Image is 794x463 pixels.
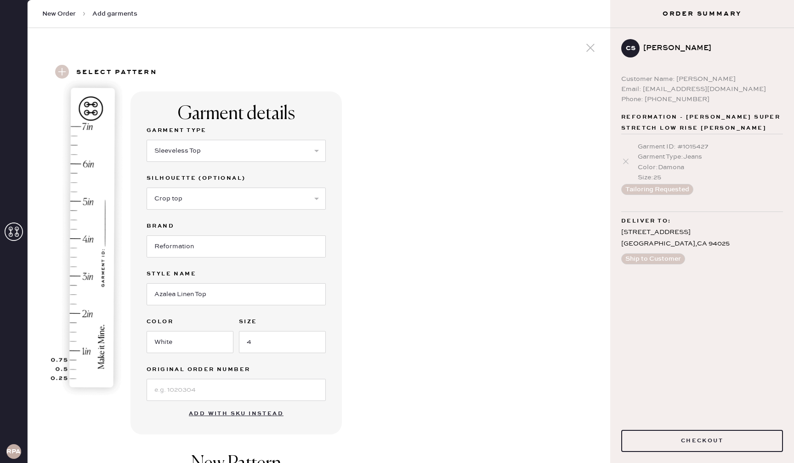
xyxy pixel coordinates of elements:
[147,316,233,327] label: Color
[76,65,157,80] h3: Select pattern
[183,405,289,423] button: Add with SKU instead
[638,152,783,162] div: Garment Type : Jeans
[147,364,326,375] label: Original Order Number
[638,172,783,183] div: Size : 25
[621,216,671,227] span: Deliver to:
[147,283,326,305] input: e.g. Daisy 2 Pocket
[6,448,21,455] h3: RPAA
[750,422,790,461] iframe: Front Chat
[643,43,776,54] div: [PERSON_NAME]
[239,316,326,327] label: Size
[610,9,794,18] h3: Order Summary
[31,77,145,399] img: image
[42,9,76,18] span: New Order
[621,253,685,264] button: Ship to Customer
[239,331,326,353] input: e.g. 30R
[621,430,783,452] button: Checkout
[92,9,137,18] span: Add garments
[638,142,783,152] div: Garment ID : # 1015427
[147,269,326,280] label: Style name
[621,227,783,250] div: [STREET_ADDRESS] [GEOGRAPHIC_DATA] , CA 94025
[147,379,326,401] input: e.g. 1020304
[626,45,635,51] h3: CS
[147,235,326,257] input: Brand name
[621,84,783,94] div: Email: [EMAIL_ADDRESS][DOMAIN_NAME]
[638,162,783,172] div: Color : Damona
[147,221,326,232] label: Brand
[621,94,783,104] div: Phone: [PHONE_NUMBER]
[621,112,783,134] span: Reformation - [PERSON_NAME] Super Stretch Low Rise [PERSON_NAME]
[147,173,326,184] label: Silhouette (optional)
[621,184,693,195] button: Tailoring Requested
[621,74,783,84] div: Customer Name: [PERSON_NAME]
[178,103,295,125] div: Garment details
[147,125,326,136] label: Garment Type
[147,331,233,353] input: e.g. Navy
